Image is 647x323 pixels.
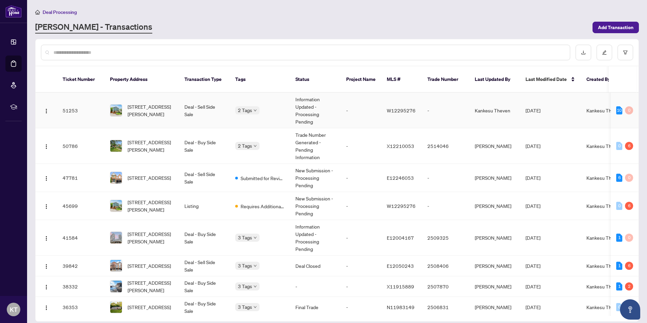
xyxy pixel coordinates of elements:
[57,192,105,220] td: 45699
[110,281,122,292] img: thumbnail-img
[586,304,622,310] span: Kankesu Theven
[57,256,105,276] td: 39842
[179,276,230,297] td: Deal - Buy Side Sale
[625,282,633,290] div: 2
[616,174,622,182] div: 6
[469,66,520,93] th: Last Updated By
[110,140,122,152] img: thumbnail-img
[422,164,469,192] td: -
[616,202,622,210] div: 0
[57,276,105,297] td: 38332
[179,66,230,93] th: Transaction Type
[586,235,622,241] span: Kankesu Theven
[128,138,174,153] span: [STREET_ADDRESS][PERSON_NAME]
[526,143,540,149] span: [DATE]
[422,128,469,164] td: 2514046
[253,305,257,309] span: down
[57,66,105,93] th: Ticket Number
[381,66,422,93] th: MLS #
[422,220,469,256] td: 2509325
[581,50,586,55] span: download
[341,192,381,220] td: -
[616,234,622,242] div: 1
[526,304,540,310] span: [DATE]
[179,297,230,318] td: Deal - Buy Side Sale
[43,9,77,15] span: Deal Processing
[625,262,633,270] div: 6
[253,144,257,148] span: down
[290,297,341,318] td: Final Trade
[625,174,633,182] div: 0
[179,128,230,164] td: Deal - Buy Side Sale
[422,192,469,220] td: -
[586,175,622,181] span: Kankesu Theven
[526,283,540,289] span: [DATE]
[238,262,252,270] span: 3 Tags
[576,45,591,60] button: download
[41,281,52,292] button: Logo
[341,256,381,276] td: -
[623,50,628,55] span: filter
[128,303,171,311] span: [STREET_ADDRESS]
[469,93,520,128] td: Kankesu Theven
[387,263,414,269] span: E12050243
[128,103,174,118] span: [STREET_ADDRESS][PERSON_NAME]
[241,202,285,210] span: Requires Additional Docs
[469,297,520,318] td: [PERSON_NAME]
[41,141,52,151] button: Logo
[625,202,633,210] div: 6
[290,192,341,220] td: New Submission - Processing Pending
[35,21,152,34] a: [PERSON_NAME] - Transactions
[238,234,252,241] span: 3 Tags
[110,232,122,243] img: thumbnail-img
[179,192,230,220] td: Listing
[128,174,171,181] span: [STREET_ADDRESS]
[238,142,252,150] span: 2 Tags
[253,285,257,288] span: down
[616,282,622,290] div: 1
[341,297,381,318] td: -
[341,66,381,93] th: Project Name
[526,107,540,113] span: [DATE]
[110,172,122,184] img: thumbnail-img
[44,108,49,114] img: Logo
[586,107,622,113] span: Kankesu Theven
[602,50,607,55] span: edit
[616,303,622,311] div: 0
[422,93,469,128] td: -
[625,234,633,242] div: 0
[41,172,52,183] button: Logo
[44,236,49,241] img: Logo
[586,263,622,269] span: Kankesu Theven
[238,282,252,290] span: 3 Tags
[253,236,257,239] span: down
[290,66,341,93] th: Status
[110,260,122,272] img: thumbnail-img
[57,297,105,318] td: 36353
[469,192,520,220] td: [PERSON_NAME]
[238,106,252,114] span: 2 Tags
[44,144,49,149] img: Logo
[387,107,416,113] span: W12295276
[422,256,469,276] td: 2508406
[469,276,520,297] td: [PERSON_NAME]
[586,143,622,149] span: Kankesu Theven
[110,301,122,313] img: thumbnail-img
[469,128,520,164] td: [PERSON_NAME]
[44,176,49,181] img: Logo
[469,164,520,192] td: [PERSON_NAME]
[105,66,179,93] th: Property Address
[10,305,18,314] span: KT
[422,297,469,318] td: 2506831
[44,284,49,290] img: Logo
[469,220,520,256] td: [PERSON_NAME]
[290,93,341,128] td: Information Updated - Processing Pending
[179,256,230,276] td: Deal - Sell Side Sale
[241,174,285,182] span: Submitted for Review
[598,22,633,33] span: Add Transaction
[616,106,622,114] div: 10
[341,276,381,297] td: -
[620,299,640,320] button: Open asap
[57,220,105,256] td: 41584
[387,283,414,289] span: X11915889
